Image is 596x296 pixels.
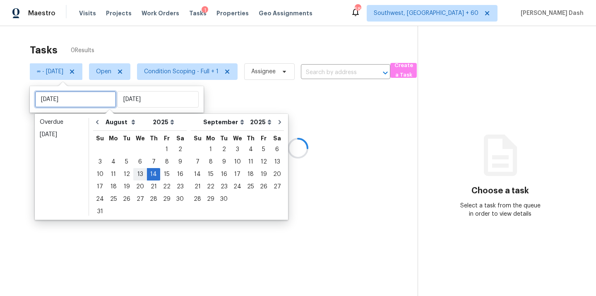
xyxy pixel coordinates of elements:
[231,144,244,155] div: 3
[160,168,173,180] div: 15
[93,206,107,217] div: 31
[133,168,147,180] div: 13
[107,168,120,180] div: Mon Aug 11 2025
[204,193,217,205] div: 29
[173,156,187,168] div: 9
[164,135,170,141] abbr: Friday
[160,193,173,205] div: 29
[120,180,133,193] div: Tue Aug 19 2025
[257,168,270,180] div: 19
[231,143,244,156] div: Wed Sep 03 2025
[107,156,120,168] div: Mon Aug 04 2025
[231,181,244,193] div: 24
[191,181,204,193] div: 21
[93,156,107,168] div: 3
[231,168,244,180] div: 17
[231,156,244,168] div: Wed Sep 10 2025
[204,181,217,193] div: 22
[270,181,284,193] div: 27
[160,180,173,193] div: Fri Aug 22 2025
[147,193,160,205] div: Thu Aug 28 2025
[191,180,204,193] div: Sun Sep 21 2025
[217,168,231,180] div: Tue Sep 16 2025
[93,168,107,180] div: Sun Aug 10 2025
[191,168,204,180] div: 14
[107,168,120,180] div: 11
[37,116,87,215] ul: Date picker shortcuts
[117,91,199,108] input: End date
[96,135,104,141] abbr: Sunday
[147,181,160,193] div: 21
[120,156,133,168] div: 5
[147,156,160,168] div: 7
[217,193,231,205] div: Tue Sep 30 2025
[204,144,217,155] div: 1
[120,168,133,180] div: Tue Aug 12 2025
[93,193,107,205] div: 24
[133,156,147,168] div: 6
[244,144,257,155] div: 4
[206,135,215,141] abbr: Monday
[173,143,187,156] div: Sat Aug 02 2025
[133,181,147,193] div: 20
[244,143,257,156] div: Thu Sep 04 2025
[93,181,107,193] div: 17
[150,135,158,141] abbr: Thursday
[257,156,270,168] div: Fri Sep 12 2025
[147,168,160,180] div: Thu Aug 14 2025
[217,180,231,193] div: Tue Sep 23 2025
[248,116,274,128] select: Year
[40,118,84,126] div: Overdue
[120,181,133,193] div: 19
[133,193,147,205] div: 27
[93,168,107,180] div: 10
[107,180,120,193] div: Mon Aug 18 2025
[133,193,147,205] div: Wed Aug 27 2025
[191,168,204,180] div: Sun Sep 14 2025
[160,181,173,193] div: 22
[173,156,187,168] div: Sat Aug 09 2025
[40,130,84,139] div: [DATE]
[173,180,187,193] div: Sat Aug 23 2025
[120,193,133,205] div: 26
[202,6,208,14] div: 1
[120,193,133,205] div: Tue Aug 26 2025
[270,168,284,180] div: Sat Sep 20 2025
[217,193,231,205] div: 30
[133,168,147,180] div: Wed Aug 13 2025
[231,180,244,193] div: Wed Sep 24 2025
[191,156,204,168] div: Sun Sep 07 2025
[173,193,187,205] div: 30
[107,193,120,205] div: Mon Aug 25 2025
[270,144,284,155] div: 6
[160,156,173,168] div: 8
[133,156,147,168] div: Wed Aug 06 2025
[204,168,217,180] div: 15
[231,156,244,168] div: 10
[147,168,160,180] div: 14
[244,156,257,168] div: Thu Sep 11 2025
[120,168,133,180] div: 12
[191,156,204,168] div: 7
[217,143,231,156] div: Tue Sep 02 2025
[151,116,176,128] select: Year
[244,180,257,193] div: Thu Sep 25 2025
[217,168,231,180] div: 16
[244,156,257,168] div: 11
[194,135,202,141] abbr: Sunday
[107,156,120,168] div: 4
[257,143,270,156] div: Fri Sep 05 2025
[191,193,204,205] div: Sun Sep 28 2025
[204,143,217,156] div: Mon Sep 01 2025
[35,91,116,108] input: Sat, Jan 01
[257,180,270,193] div: Fri Sep 26 2025
[257,168,270,180] div: Fri Sep 19 2025
[244,168,257,180] div: 18
[107,181,120,193] div: 18
[217,156,231,168] div: 9
[93,193,107,205] div: Sun Aug 24 2025
[173,168,187,180] div: 16
[123,135,130,141] abbr: Tuesday
[261,135,267,141] abbr: Friday
[147,156,160,168] div: Thu Aug 07 2025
